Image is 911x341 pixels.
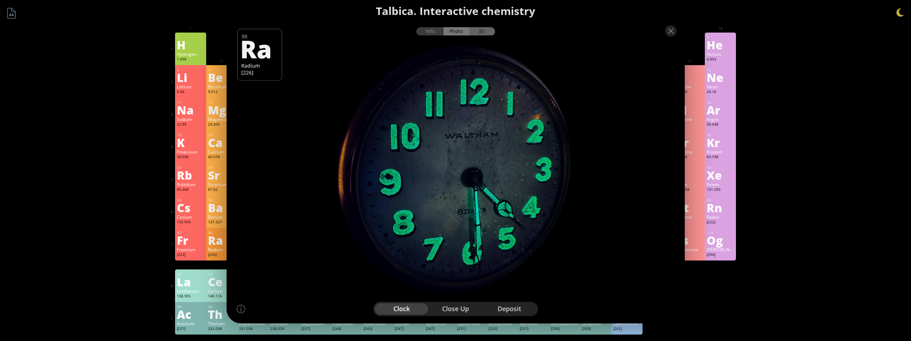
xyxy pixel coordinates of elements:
[426,321,454,326] div: Berkelium
[707,122,734,128] div: 39.948
[177,214,204,220] div: Cesium
[177,276,204,287] div: La
[333,326,360,332] div: [244]
[613,321,641,326] div: Lawrencium
[676,133,703,137] div: 35
[208,169,236,181] div: Sr
[676,198,703,203] div: 85
[707,165,734,170] div: 54
[208,89,236,95] div: 9.012
[428,303,483,315] div: close up
[208,321,236,326] div: Thorium
[707,116,734,122] div: Argon
[582,321,610,326] div: Nobelium
[675,155,703,160] div: 79.904
[707,51,734,57] div: Helium
[177,68,204,72] div: 3
[208,116,236,122] div: Magnesium
[333,321,360,326] div: Plutonium
[675,84,703,89] div: Fluorine
[489,321,516,326] div: Einsteinium
[208,72,236,83] div: Be
[177,326,204,332] div: [227]
[208,84,236,89] div: Beryllium
[676,68,703,72] div: 9
[177,122,204,128] div: 22.99
[675,247,703,252] div: Tennessine
[395,321,422,326] div: Curium
[707,104,734,116] div: Ar
[177,202,204,213] div: Cs
[177,72,204,83] div: Li
[177,169,204,181] div: Rb
[707,181,734,187] div: Xenon
[676,165,703,170] div: 53
[707,198,734,203] div: 86
[177,230,204,235] div: 87
[208,100,236,105] div: 12
[582,326,610,332] div: [259]
[177,252,204,258] div: [223]
[675,187,703,193] div: 126.904
[208,137,236,148] div: Ca
[707,247,734,252] div: [PERSON_NAME]
[208,122,236,128] div: 24.305
[707,137,734,148] div: Kr
[613,326,641,332] div: [262]
[707,72,734,83] div: Ne
[239,321,267,326] div: Protactinium
[241,69,278,75] div: [226]
[551,326,578,332] div: [258]
[177,181,204,187] div: Rubidium
[177,305,204,309] div: 89
[177,116,204,122] div: Sodium
[416,27,444,35] div: Info
[457,326,485,332] div: [251]
[208,198,236,203] div: 56
[208,230,236,235] div: 88
[177,247,204,252] div: Francium
[208,187,236,193] div: 87.62
[240,36,277,60] div: Ra
[270,326,298,332] div: 238.029
[177,294,204,299] div: 138.905
[675,89,703,95] div: 18.998
[675,202,703,213] div: At
[177,39,204,50] div: H
[177,104,204,116] div: Na
[707,187,734,193] div: 131.293
[177,89,204,95] div: 6.94
[208,326,236,332] div: 232.038
[208,220,236,225] div: 137.327
[208,149,236,155] div: Calcium
[707,234,734,246] div: Og
[675,72,703,83] div: F
[675,214,703,220] div: Astatine
[707,84,734,89] div: Neon
[675,137,703,148] div: Br
[675,169,703,181] div: I
[301,321,329,326] div: Neptunium
[707,252,734,258] div: [294]
[457,321,485,326] div: Californium
[483,303,537,315] div: deposit
[177,100,204,105] div: 11
[208,104,236,116] div: Mg
[270,321,298,326] div: Uranium
[675,252,703,258] div: [293]
[707,89,734,95] div: 20.18
[675,234,703,246] div: Ts
[177,198,204,203] div: 55
[551,321,578,326] div: Mendelevium
[707,169,734,181] div: Xe
[707,39,734,50] div: He
[520,326,547,332] div: [257]
[177,272,204,277] div: 57
[364,321,391,326] div: Americium
[707,133,734,137] div: 36
[426,326,454,332] div: [247]
[208,181,236,187] div: Strontium
[707,35,734,40] div: 2
[707,68,734,72] div: 10
[489,326,516,332] div: [252]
